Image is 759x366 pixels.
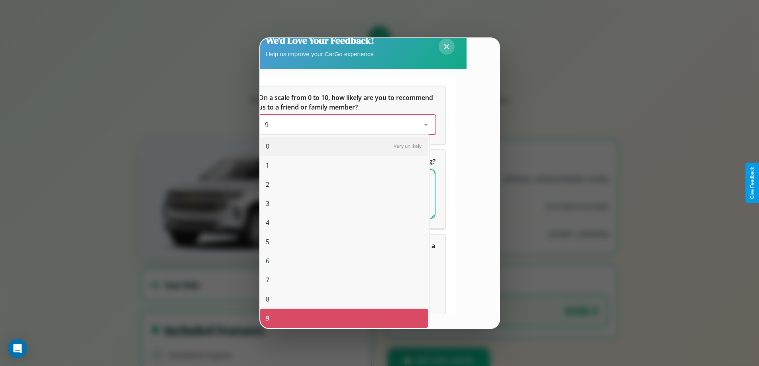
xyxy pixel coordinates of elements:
[266,218,269,227] span: 4
[260,309,428,328] div: 9
[260,175,428,194] div: 2
[260,270,428,290] div: 7
[259,93,435,112] span: On a scale from 0 to 10, how likely are you to recommend us to a friend or family member?
[266,294,269,304] span: 8
[394,143,422,149] span: Very unlikely
[259,115,435,134] div: On a scale from 0 to 10, how likely are you to recommend us to a friend or family member?
[266,180,269,189] span: 2
[260,194,428,213] div: 3
[266,34,374,47] h2: We'd Love Your Feedback!
[266,256,269,266] span: 6
[260,137,428,156] div: 0
[260,213,428,232] div: 4
[260,328,428,347] div: 10
[260,251,428,270] div: 6
[266,275,269,285] span: 7
[266,313,269,323] span: 9
[259,157,435,166] span: What can we do to make your experience more satisfying?
[8,339,27,358] div: Open Intercom Messenger
[266,199,269,208] span: 3
[266,160,269,170] span: 1
[266,237,269,247] span: 5
[749,167,755,199] div: Give Feedback
[259,241,437,260] span: Which of the following features do you value the most in a vehicle?
[266,49,374,59] p: Help us improve your CarGo experience
[265,120,269,129] span: 9
[266,141,269,151] span: 0
[260,290,428,309] div: 8
[249,86,445,144] div: On a scale from 0 to 10, how likely are you to recommend us to a friend or family member?
[259,93,435,112] h5: On a scale from 0 to 10, how likely are you to recommend us to a friend or family member?
[260,232,428,251] div: 5
[260,156,428,175] div: 1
